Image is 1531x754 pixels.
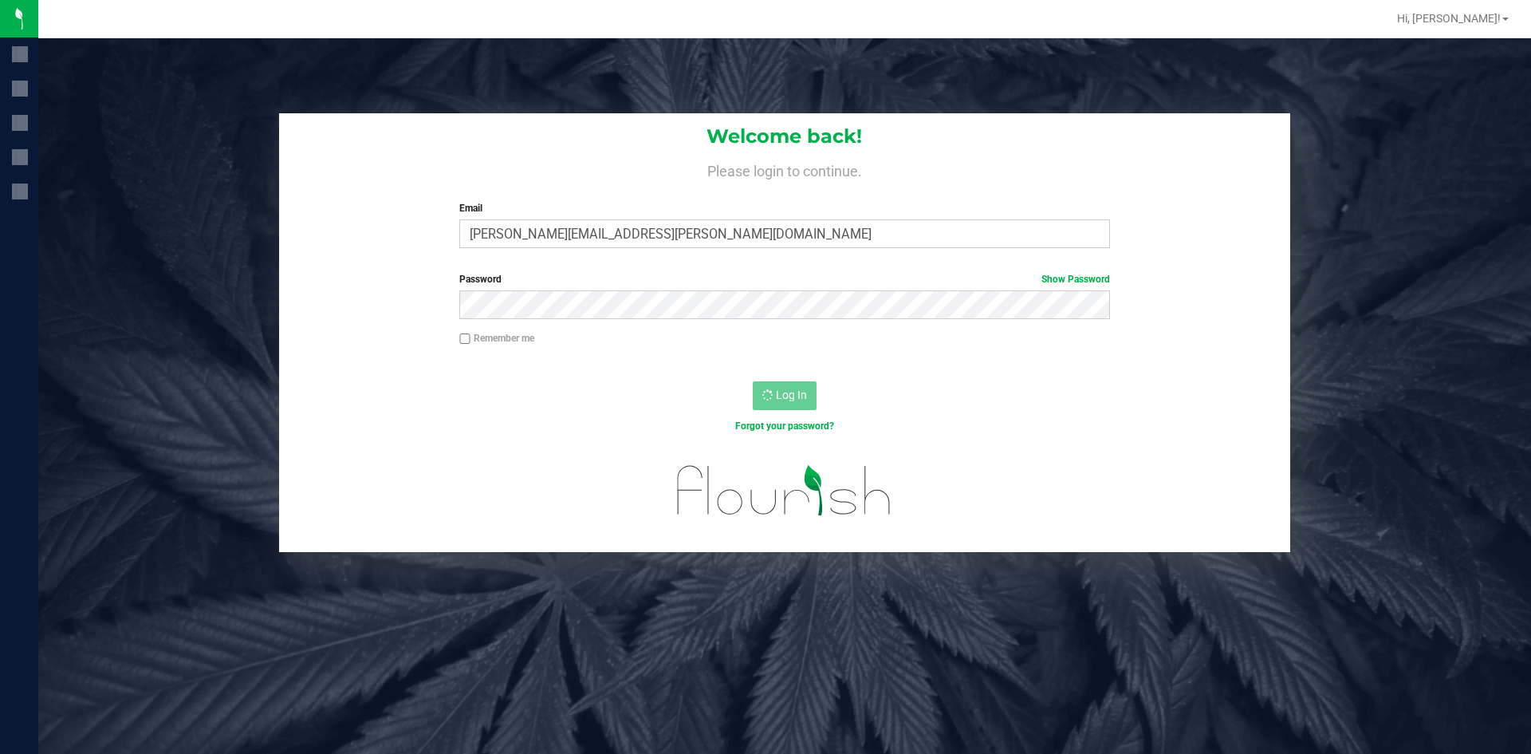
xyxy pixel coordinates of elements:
button: Log In [753,381,817,410]
span: Hi, [PERSON_NAME]! [1397,12,1501,25]
a: Forgot your password? [735,420,834,432]
img: flourish_logo.svg [658,450,911,531]
h4: Please login to continue. [279,160,1290,179]
input: Remember me [459,334,470,345]
span: Password [459,274,502,285]
label: Remember me [459,331,534,345]
a: Show Password [1041,274,1110,285]
label: Email [459,201,1109,215]
span: Log In [776,389,807,401]
h1: Welcome back! [279,126,1290,147]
